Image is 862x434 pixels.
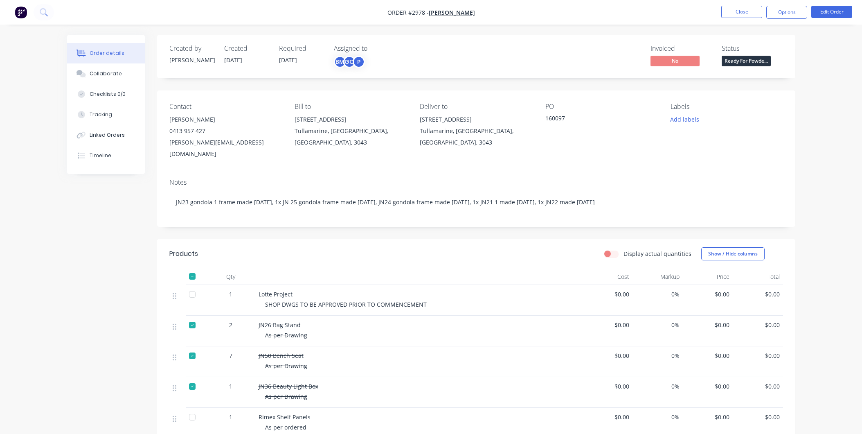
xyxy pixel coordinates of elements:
[259,321,301,329] span: JN26 Bag Stand
[295,114,407,125] div: [STREET_ADDRESS]
[206,269,255,285] div: Qty
[265,301,427,308] span: SHOP DWGS TO BE APPROVED PRIOR TO COMMENCEMENT
[229,290,232,298] span: 1
[90,90,126,98] div: Checklists 0/0
[90,111,112,118] div: Tracking
[420,125,532,148] div: Tullamarine, [GEOGRAPHIC_DATA], [GEOGRAPHIC_DATA], 3043
[169,190,783,215] div: JN23 gondola 1 frame made [DATE], 1x JN 25 gondola frame made [DATE], JN24 gondola frame made [DA...
[67,104,145,125] button: Tracking
[343,56,356,68] div: GC
[169,179,783,186] div: Notes
[265,423,306,431] span: As per ordered
[686,413,730,421] span: $0.00
[671,103,783,111] div: Labels
[224,56,242,64] span: [DATE]
[295,103,407,111] div: Bill to
[229,321,232,329] span: 2
[650,56,700,66] span: No
[636,382,680,391] span: 0%
[265,362,307,370] span: As per Drawing
[636,351,680,360] span: 0%
[279,56,297,64] span: [DATE]
[586,351,630,360] span: $0.00
[334,56,365,68] button: BMGCP
[420,114,532,148] div: [STREET_ADDRESS]Tullamarine, [GEOGRAPHIC_DATA], [GEOGRAPHIC_DATA], 3043
[169,114,281,125] div: [PERSON_NAME]
[701,247,765,260] button: Show / Hide columns
[90,50,124,57] div: Order details
[229,382,232,391] span: 1
[736,321,780,329] span: $0.00
[733,269,783,285] div: Total
[736,413,780,421] span: $0.00
[586,321,630,329] span: $0.00
[169,249,198,259] div: Products
[67,43,145,63] button: Order details
[224,45,269,52] div: Created
[259,413,311,421] span: Rimex Shelf Panels
[586,290,630,298] span: $0.00
[636,321,680,329] span: 0%
[666,114,704,125] button: Add labels
[90,131,125,139] div: Linked Orders
[420,114,532,125] div: [STREET_ADDRESS]
[722,45,783,52] div: Status
[169,103,281,111] div: Contact
[67,84,145,104] button: Checklists 0/0
[169,137,281,160] div: [PERSON_NAME][EMAIL_ADDRESS][DOMAIN_NAME]
[295,114,407,148] div: [STREET_ADDRESS]Tullamarine, [GEOGRAPHIC_DATA], [GEOGRAPHIC_DATA], 3043
[736,382,780,391] span: $0.00
[169,56,214,64] div: [PERSON_NAME]
[169,114,281,160] div: [PERSON_NAME]0413 957 427[PERSON_NAME][EMAIL_ADDRESS][DOMAIN_NAME]
[420,103,532,111] div: Deliver to
[636,290,680,298] span: 0%
[265,393,307,400] span: As per Drawing
[636,413,680,421] span: 0%
[67,63,145,84] button: Collaborate
[722,56,771,66] span: Ready For Powde...
[545,103,657,111] div: PO
[387,9,429,16] span: Order #2978 -
[259,382,318,390] span: JN36 Beauty Light Box
[169,125,281,137] div: 0413 957 427
[67,145,145,166] button: Timeline
[736,351,780,360] span: $0.00
[586,413,630,421] span: $0.00
[683,269,733,285] div: Price
[90,152,111,159] div: Timeline
[583,269,633,285] div: Cost
[766,6,807,19] button: Options
[334,45,416,52] div: Assigned to
[623,249,691,258] label: Display actual quantities
[353,56,365,68] div: P
[67,125,145,145] button: Linked Orders
[429,9,475,16] a: [PERSON_NAME]
[15,6,27,18] img: Factory
[90,70,122,77] div: Collaborate
[632,269,683,285] div: Markup
[686,290,730,298] span: $0.00
[686,351,730,360] span: $0.00
[279,45,324,52] div: Required
[169,45,214,52] div: Created by
[650,45,712,52] div: Invoiced
[259,352,304,359] span: JN50 Bench Seat
[721,6,762,18] button: Close
[686,321,730,329] span: $0.00
[295,125,407,148] div: Tullamarine, [GEOGRAPHIC_DATA], [GEOGRAPHIC_DATA], 3043
[811,6,852,18] button: Edit Order
[545,114,648,125] div: 160097
[229,351,232,360] span: 7
[686,382,730,391] span: $0.00
[736,290,780,298] span: $0.00
[334,56,346,68] div: BM
[586,382,630,391] span: $0.00
[722,56,771,68] button: Ready For Powde...
[265,331,307,339] span: As per Drawing
[229,413,232,421] span: 1
[259,290,293,298] span: Lotte Project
